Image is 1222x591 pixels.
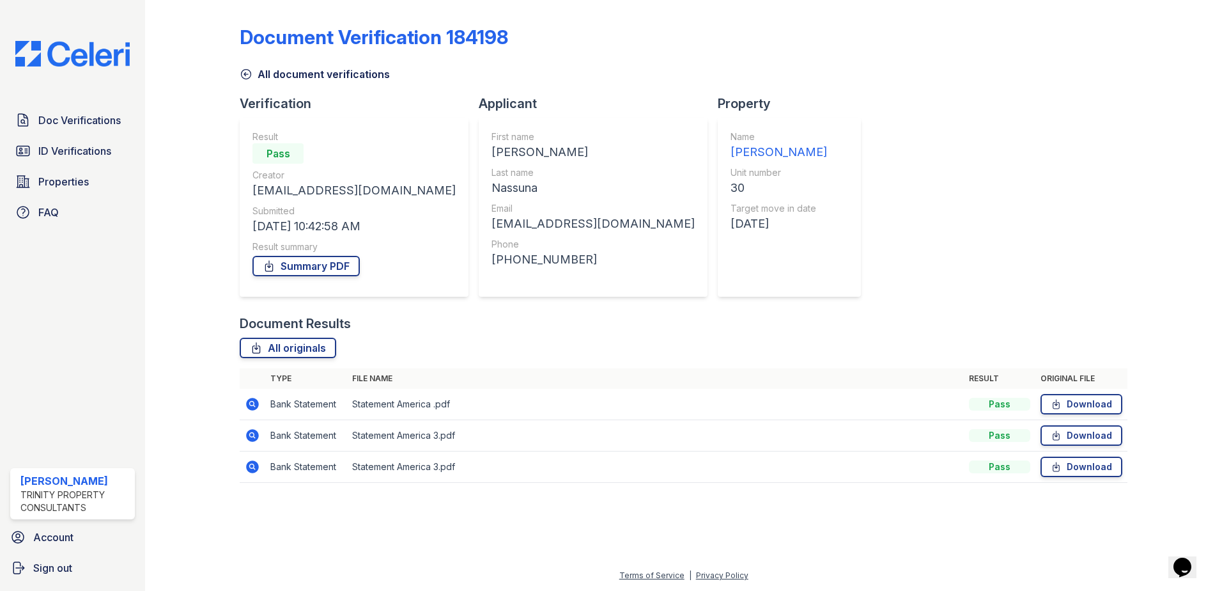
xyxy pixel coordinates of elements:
th: Result [964,368,1035,389]
div: [EMAIL_ADDRESS][DOMAIN_NAME] [252,182,456,200]
div: [PERSON_NAME] [20,473,130,489]
span: Doc Verifications [38,113,121,128]
div: [DATE] [731,215,827,233]
th: Original file [1035,368,1127,389]
a: Properties [10,169,135,194]
div: Nassuna [491,179,695,197]
div: Submitted [252,205,456,217]
a: Summary PDF [252,256,360,276]
th: File name [347,368,964,389]
div: [EMAIL_ADDRESS][DOMAIN_NAME] [491,215,695,233]
a: Download [1040,394,1122,414]
div: Pass [252,143,304,164]
div: Document Verification 184198 [240,26,508,49]
td: Bank Statement [265,420,347,452]
a: ID Verifications [10,138,135,164]
img: CE_Logo_Blue-a8612792a0a2168367f1c8372b55b34899dd931a85d93a1a3d3e32e68fde9ad4.png [5,41,140,67]
a: Account [5,524,140,550]
a: FAQ [10,200,135,225]
div: [PERSON_NAME] [731,143,827,161]
td: Bank Statement [265,452,347,483]
div: First name [491,130,695,143]
div: Last name [491,166,695,179]
div: Result summary [252,240,456,253]
div: Verification [240,95,479,113]
td: Statement America .pdf [347,389,964,420]
div: | [689,571,692,580]
div: Pass [969,398,1030,411]
div: Result [252,130,456,143]
a: All document verifications [240,67,390,82]
div: Document Results [240,315,351,333]
a: Download [1040,425,1122,446]
div: Trinity Property Consultants [20,489,130,514]
div: Email [491,202,695,215]
div: Applicant [479,95,718,113]
div: [DATE] 10:42:58 AM [252,217,456,235]
th: Type [265,368,347,389]
a: Privacy Policy [696,571,748,580]
span: Account [33,530,73,545]
iframe: chat widget [1168,540,1209,578]
div: Pass [969,461,1030,473]
div: Name [731,130,827,143]
div: Pass [969,429,1030,442]
div: [PERSON_NAME] [491,143,695,161]
a: Terms of Service [619,571,684,580]
td: Statement America 3.pdf [347,420,964,452]
div: Unit number [731,166,827,179]
span: FAQ [38,205,59,220]
a: Doc Verifications [10,107,135,133]
div: Property [718,95,871,113]
span: Properties [38,174,89,189]
div: Phone [491,238,695,251]
span: Sign out [33,560,72,576]
span: ID Verifications [38,143,111,159]
div: Creator [252,169,456,182]
a: Sign out [5,555,140,581]
a: Download [1040,457,1122,477]
a: Name [PERSON_NAME] [731,130,827,161]
a: All originals [240,338,336,358]
td: Statement America 3.pdf [347,452,964,483]
div: Target move in date [731,202,827,215]
div: [PHONE_NUMBER] [491,251,695,269]
td: Bank Statement [265,389,347,420]
div: 30 [731,179,827,197]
